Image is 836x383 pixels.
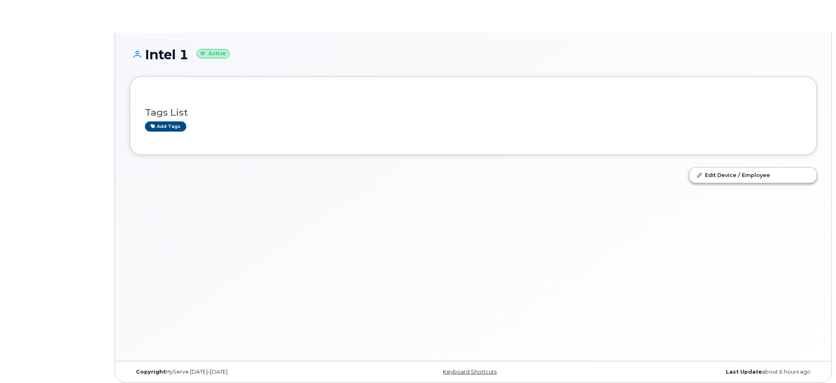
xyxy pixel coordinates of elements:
strong: Last Update [726,369,762,375]
h1: Intel 1 [130,47,817,62]
a: Add tags [145,121,186,132]
strong: Copyright [136,369,165,375]
a: Keyboard Shortcuts [443,369,497,375]
small: Active [197,49,230,58]
div: MyServe [DATE]–[DATE] [130,369,359,375]
div: about 6 hours ago [588,369,817,375]
h3: Tags List [145,108,802,118]
a: Edit Device / Employee [689,168,816,182]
